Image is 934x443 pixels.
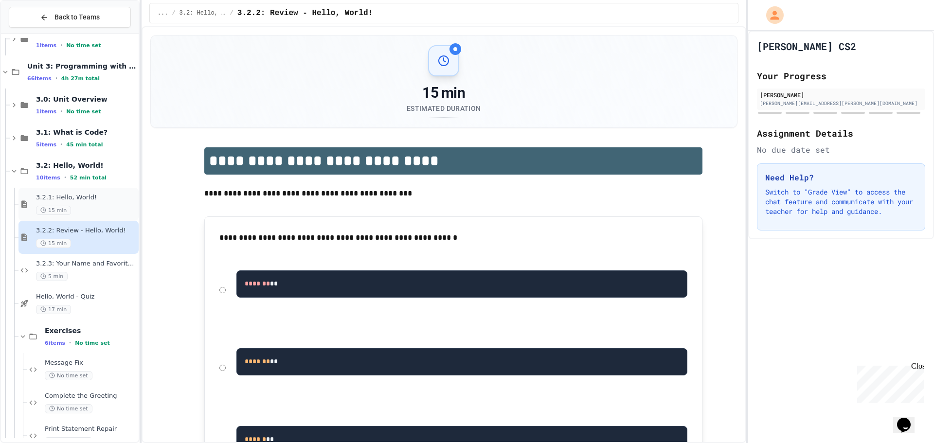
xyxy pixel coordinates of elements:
h2: Assignment Details [757,126,925,140]
span: • [60,141,62,148]
span: Exercises [45,326,137,335]
span: 66 items [27,75,52,82]
div: Chat with us now!Close [4,4,67,62]
span: Back to Teams [54,12,100,22]
span: 3.2: Hello, World! [36,161,137,170]
span: Print Statement Repair [45,425,137,433]
span: 3.1: What is Code? [36,128,137,137]
span: 3.2.2: Review - Hello, World! [237,7,373,19]
span: ... [158,9,168,17]
h2: Your Progress [757,69,925,83]
span: 5 min [36,272,68,281]
span: No time set [66,42,101,49]
span: 3.2.2: Review - Hello, World! [36,227,137,235]
span: 5 items [36,142,56,148]
span: 45 min total [66,142,103,148]
div: No due date set [757,144,925,156]
span: 4h 27m total [61,75,100,82]
span: Complete the Greeting [45,392,137,400]
span: 15 min [36,206,71,215]
div: My Account [756,4,786,26]
span: • [60,107,62,115]
span: / [230,9,233,17]
span: No time set [66,108,101,115]
h3: Need Help? [765,172,917,183]
span: 6 items [45,340,65,346]
div: [PERSON_NAME][EMAIL_ADDRESS][PERSON_NAME][DOMAIN_NAME] [760,100,922,107]
span: Unit 3: Programming with Python [27,62,137,71]
iframe: chat widget [893,404,924,433]
span: 1 items [36,42,56,49]
iframe: chat widget [853,362,924,403]
p: Switch to "Grade View" to access the chat feature and communicate with your teacher for help and ... [765,187,917,216]
span: • [69,339,71,347]
h1: [PERSON_NAME] CS2 [757,39,856,53]
span: 52 min total [70,175,107,181]
span: 10 items [36,175,60,181]
span: • [55,74,57,82]
span: No time set [45,371,92,380]
span: 3.2.3: Your Name and Favorite Movie [36,260,137,268]
div: 15 min [407,84,481,102]
span: 15 min [36,239,71,248]
span: Message Fix [45,359,137,367]
span: No time set [45,404,92,413]
div: [PERSON_NAME] [760,90,922,99]
span: • [64,174,66,181]
span: 3.2.1: Hello, World! [36,194,137,202]
span: Hello, World - Quiz [36,293,137,301]
span: 3.2: Hello, World! [180,9,226,17]
span: 1 items [36,108,56,115]
span: 17 min [36,305,71,314]
span: / [172,9,175,17]
span: • [60,41,62,49]
div: Estimated Duration [407,104,481,113]
button: Back to Teams [9,7,131,28]
span: No time set [75,340,110,346]
span: 3.0: Unit Overview [36,95,137,104]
